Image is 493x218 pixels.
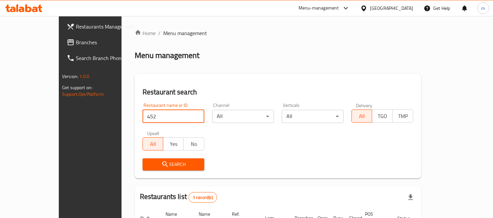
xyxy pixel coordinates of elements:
div: All [212,110,274,123]
div: Menu-management [299,4,339,12]
nav: breadcrumb [135,29,421,37]
span: Branches [76,38,136,46]
span: All [354,111,370,121]
label: Delivery [356,103,372,108]
div: All [282,110,344,123]
button: Yes [163,137,184,150]
span: Get support on: [62,83,92,92]
span: Search [148,160,199,168]
span: Yes [166,139,181,149]
span: 1 record(s) [189,194,217,201]
div: Total records count [189,192,217,203]
button: TMP [392,109,413,123]
span: m [481,5,485,12]
span: No [186,139,201,149]
span: TMP [395,111,411,121]
button: No [183,137,204,150]
h2: Menu management [135,50,199,61]
button: All [143,137,163,150]
span: TGO [375,111,390,121]
button: TGO [372,109,392,123]
a: Support.OpsPlatform [62,90,104,98]
button: All [351,109,372,123]
label: Upsell [147,131,159,135]
a: Home [135,29,156,37]
span: Menu management [163,29,207,37]
span: 1.0.0 [79,72,89,81]
span: Restaurants Management [76,23,136,30]
h2: Restaurant search [143,87,413,97]
div: [GEOGRAPHIC_DATA] [370,5,413,12]
input: Search for restaurant name or ID.. [143,110,204,123]
h2: Restaurants list [140,192,217,203]
div: Export file [403,189,418,205]
span: Version: [62,72,78,81]
span: Search Branch Phone [76,54,136,62]
a: Restaurants Management [61,19,141,34]
li: / [158,29,161,37]
span: All [146,139,161,149]
a: Search Branch Phone [61,50,141,66]
button: Search [143,158,204,170]
a: Branches [61,34,141,50]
